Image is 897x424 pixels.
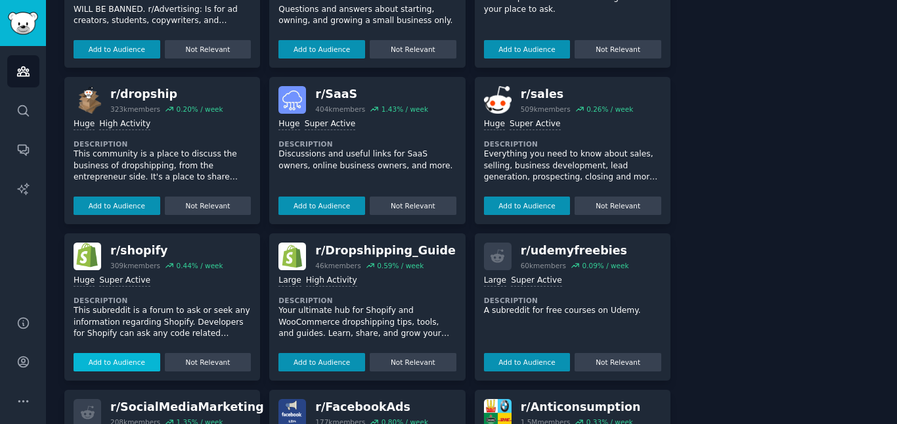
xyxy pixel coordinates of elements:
div: 0.20 % / week [176,105,223,114]
p: Everything you need to know about sales, selling, business development, lead generation, prospect... [484,149,661,183]
button: Add to Audience [74,197,160,215]
dt: Description [278,139,456,149]
button: Not Relevant [575,40,661,59]
img: SaaS [278,86,306,114]
div: Huge [74,275,95,287]
img: dropship [74,86,101,114]
dt: Description [484,139,661,149]
div: r/ udemyfreebies [521,243,629,259]
div: Super Active [305,118,356,131]
div: r/ Dropshipping_Guide [315,243,456,259]
button: Not Relevant [370,40,456,59]
button: Not Relevant [575,197,661,215]
p: This community is a place to discuss the business of dropshipping, from the entrepreneur side. It... [74,149,251,183]
img: sales [484,86,512,114]
div: r/ dropship [110,86,223,103]
button: Not Relevant [370,197,456,215]
button: Not Relevant [165,197,252,215]
div: r/ SaaS [315,86,428,103]
p: A subreddit for free courses on Udemy. [484,305,661,317]
div: r/ FacebookAds [315,399,428,415]
div: r/ SocialMediaMarketing [110,399,264,415]
div: 46k members [315,261,361,270]
div: Super Active [99,275,150,287]
div: r/ sales [521,86,634,103]
div: 0.09 % / week [582,261,628,270]
div: Huge [278,118,299,131]
button: Add to Audience [278,40,365,59]
p: Your ultimate hub for Shopify and WooCommerce dropshipping tips, tools, and guides. Learn, share,... [278,305,456,340]
div: Huge [74,118,95,131]
img: shopify [74,243,101,270]
button: Not Relevant [370,353,456,371]
dt: Description [278,296,456,305]
div: Large [278,275,301,287]
div: 309k members [110,261,160,270]
div: Super Active [511,275,562,287]
dt: Description [74,296,251,305]
div: 323k members [110,105,160,114]
div: High Activity [99,118,150,131]
button: Add to Audience [74,40,160,59]
button: Add to Audience [484,197,571,215]
img: GummySearch logo [8,12,38,35]
button: Add to Audience [484,353,571,371]
dt: Description [74,139,251,149]
div: r/ Anticonsumption [521,399,641,415]
button: Not Relevant [575,353,661,371]
div: 0.44 % / week [176,261,223,270]
img: Dropshipping_Guide [278,243,306,270]
div: 0.26 % / week [586,105,633,114]
button: Not Relevant [165,353,252,371]
p: Discussions and useful links for SaaS owners, online business owners, and more. [278,149,456,172]
div: 509k members [521,105,571,114]
div: Large [484,275,506,287]
div: Super Active [510,118,561,131]
button: Add to Audience [484,40,571,59]
div: 404k members [315,105,365,114]
div: r/ shopify [110,243,223,259]
div: High Activity [306,275,357,287]
button: Add to Audience [74,353,160,371]
p: This subreddit is a forum to ask or seek any information regarding Shopify. Developers for Shopif... [74,305,251,340]
div: 60k members [521,261,566,270]
button: Not Relevant [165,40,252,59]
dt: Description [484,296,661,305]
div: 0.59 % / week [377,261,424,270]
button: Add to Audience [278,197,365,215]
div: Huge [484,118,505,131]
button: Add to Audience [278,353,365,371]
div: 1.43 % / week [382,105,428,114]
